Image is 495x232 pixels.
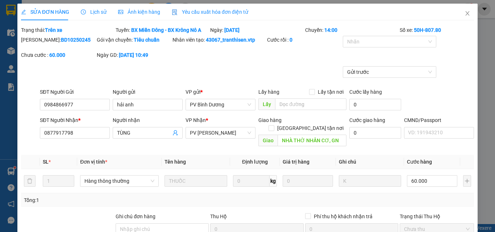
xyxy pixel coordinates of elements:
[290,37,292,43] b: 0
[113,116,183,124] div: Người nhận
[267,36,341,44] div: Cước rồi :
[131,27,201,33] b: BX Miền Đông - BX Krông Nô A
[465,10,470,16] span: close
[210,214,227,219] span: Thu Hộ
[349,127,401,139] input: Cước giao hàng
[113,88,183,96] div: Người gửi
[45,27,62,33] b: Trên xe
[209,26,304,34] div: Ngày:
[349,117,385,123] label: Cước giao hàng
[311,212,375,220] span: Phí thu hộ khách nhận trả
[81,9,107,15] span: Lịch sử
[84,176,154,186] span: Hàng thông thường
[97,51,171,59] div: Ngày GD:
[258,89,279,95] span: Lấy hàng
[190,127,251,138] span: PV Gia Nghĩa
[190,99,251,110] span: PV Bình Dương
[283,159,309,165] span: Giá trị hàng
[324,27,337,33] b: 14:00
[242,159,268,165] span: Định lượng
[304,26,399,34] div: Chuyến:
[274,124,346,132] span: [GEOGRAPHIC_DATA] tận nơi
[118,9,123,14] span: picture
[399,26,475,34] div: Số xe:
[414,27,441,33] b: 50H-807.80
[43,159,49,165] span: SL
[21,36,95,44] div: [PERSON_NAME]:
[24,175,36,187] button: delete
[165,159,186,165] span: Tên hàng
[81,9,86,14] span: clock-circle
[165,175,227,187] input: VD: Bàn, Ghế
[24,196,192,204] div: Tổng: 1
[118,9,160,15] span: Ảnh kiện hàng
[258,98,275,110] span: Lấy
[21,9,26,14] span: edit
[206,37,255,43] b: 43067_tranthisen.vtp
[315,88,346,96] span: Lấy tận nơi
[40,116,110,124] div: SĐT Người Nhận
[347,67,432,77] span: Gửi trước
[400,212,474,220] div: Trạng thái Thu Hộ
[172,9,248,15] span: Yêu cầu xuất hóa đơn điện tử
[21,9,69,15] span: SỬA ĐƠN HÀNG
[349,89,382,95] label: Cước lấy hàng
[270,175,277,187] span: kg
[404,116,474,124] div: CMND/Passport
[258,135,278,146] span: Giao
[49,52,65,58] b: 60.000
[457,4,478,24] button: Close
[283,175,333,187] input: 0
[134,37,159,43] b: Tiêu chuẩn
[278,135,346,146] input: Dọc đường
[224,27,240,33] b: [DATE]
[115,26,209,34] div: Tuyến:
[349,99,401,110] input: Cước lấy hàng
[116,214,155,219] label: Ghi chú đơn hàng
[172,130,178,136] span: user-add
[172,9,178,15] img: icon
[119,52,148,58] b: [DATE] 10:49
[275,98,346,110] input: Dọc đường
[407,159,432,165] span: Cước hàng
[172,36,266,44] div: Nhân viên tạo:
[336,155,404,169] th: Ghi chú
[186,117,206,123] span: VP Nhận
[97,36,171,44] div: Gói vận chuyển:
[463,175,471,187] button: plus
[186,88,255,96] div: VP gửi
[80,159,107,165] span: Đơn vị tính
[21,51,95,59] div: Chưa cước :
[20,26,115,34] div: Trạng thái:
[258,117,282,123] span: Giao hàng
[40,88,110,96] div: SĐT Người Gửi
[339,175,402,187] input: Ghi Chú
[61,37,91,43] b: BD10250245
